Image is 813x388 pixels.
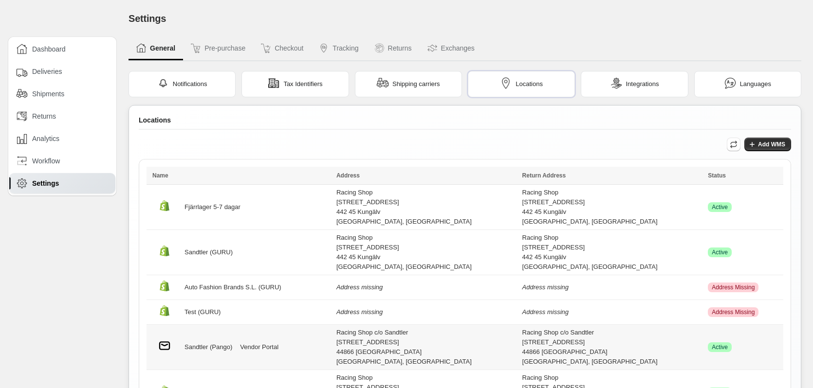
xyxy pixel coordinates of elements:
span: Active [712,343,728,351]
span: Add WMS [758,141,785,148]
img: Managed location [157,243,172,259]
span: Analytics [32,134,59,143]
button: Exchanges [420,37,482,60]
span: Dashboard [32,44,66,54]
span: Settings [129,13,166,24]
img: Managed location [157,278,172,294]
span: Notifications [173,79,207,89]
i: Address missing [522,283,569,291]
div: Racing Shop [STREET_ADDRESS] 442 45 Kungälv [GEOGRAPHIC_DATA], [GEOGRAPHIC_DATA] [336,188,517,227]
div: Racing Shop c/o Sandtler [STREET_ADDRESS] 44866 [GEOGRAPHIC_DATA] [GEOGRAPHIC_DATA], [GEOGRAPHIC_... [522,328,702,367]
span: Returns [32,111,56,121]
i: Address missing [336,283,383,291]
img: Pre-purchase icon [191,43,201,53]
span: Languages [740,79,771,89]
div: Locations [139,115,791,130]
span: Locations [516,79,543,89]
div: Fjärrlager 5-7 dagar [152,198,331,216]
div: Racing Shop [STREET_ADDRESS] 442 45 Kungälv [GEOGRAPHIC_DATA], [GEOGRAPHIC_DATA] [522,188,702,227]
button: Checkout [253,37,311,60]
div: Racing Shop c/o Sandtler [STREET_ADDRESS] 44866 [GEOGRAPHIC_DATA] [GEOGRAPHIC_DATA], [GEOGRAPHIC_... [336,328,517,367]
button: General [129,37,183,60]
img: Tracking icon [319,43,329,53]
a: Vendor Portal [240,342,278,352]
span: Address [336,172,360,179]
div: Sandtler (GURU) [152,243,331,262]
span: Status [708,172,726,179]
span: Shipments [32,89,64,99]
img: Checkout icon [261,43,271,53]
button: Tracking [311,37,366,60]
span: Active [712,248,728,256]
span: Address Missing [712,308,755,316]
img: Exchanges icon [427,43,437,53]
span: Address Missing [712,283,755,291]
i: Address missing [336,308,383,316]
button: Pre-purchase [183,37,253,60]
img: Managed location [157,198,172,213]
span: Shipping carriers [392,79,440,89]
img: Returns icon [374,43,384,53]
div: Sandtler (Pango) [152,338,331,356]
span: Return Address [522,172,566,179]
div: Racing Shop [STREET_ADDRESS] 442 45 Kungälv [GEOGRAPHIC_DATA], [GEOGRAPHIC_DATA] [336,233,517,272]
button: Returns [367,37,420,60]
span: Workflow [32,156,60,166]
span: Name [152,172,168,179]
span: Integrations [626,79,659,89]
div: Racing Shop [STREET_ADDRESS] 442 45 Kungälv [GEOGRAPHIC_DATA], [GEOGRAPHIC_DATA] [522,233,702,272]
img: General icon [136,43,146,53]
span: Settings [32,178,59,188]
div: Test (GURU) [152,303,331,321]
span: Active [712,203,728,211]
div: Auto Fashion Brands S.L. (GURU) [152,278,331,297]
span: Tax Identifiers [283,79,322,89]
i: Address missing [522,308,569,316]
img: Managed location [157,303,172,318]
button: Add WMS [744,138,791,151]
span: Deliveries [32,67,62,76]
